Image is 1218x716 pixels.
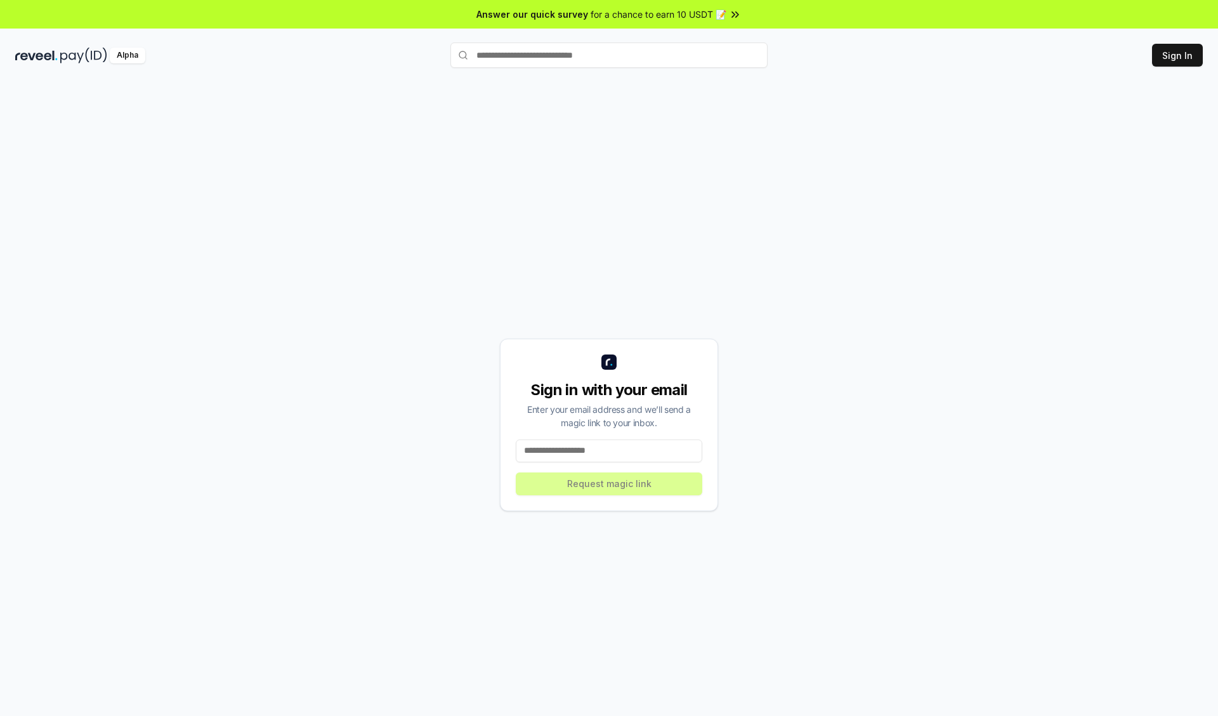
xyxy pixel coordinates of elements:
button: Sign In [1152,44,1203,67]
div: Sign in with your email [516,380,702,400]
div: Enter your email address and we’ll send a magic link to your inbox. [516,403,702,429]
img: reveel_dark [15,48,58,63]
span: Answer our quick survey [476,8,588,21]
span: for a chance to earn 10 USDT 📝 [591,8,726,21]
div: Alpha [110,48,145,63]
img: logo_small [601,355,617,370]
img: pay_id [60,48,107,63]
